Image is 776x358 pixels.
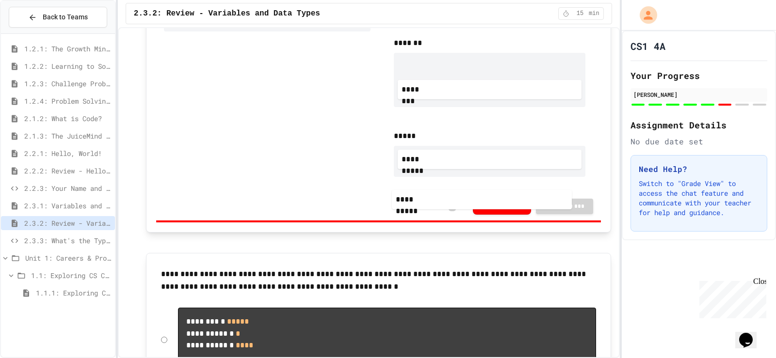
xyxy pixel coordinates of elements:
[630,39,665,53] h1: CS1 4A
[24,201,111,211] span: 2.3.1: Variables and Data Types
[43,12,88,22] span: Back to Teams
[633,90,764,99] div: [PERSON_NAME]
[695,277,766,318] iframe: chat widget
[572,10,588,17] span: 15
[639,179,759,218] p: Switch to "Grade View" to access the chat feature and communicate with your teacher for help and ...
[630,118,767,132] h2: Assignment Details
[24,113,111,124] span: 2.1.2: What is Code?
[24,148,111,158] span: 2.2.1: Hello, World!
[639,163,759,175] h3: Need Help?
[630,136,767,147] div: No due date set
[589,10,599,17] span: min
[24,131,111,141] span: 2.1.3: The JuiceMind IDE
[630,69,767,82] h2: Your Progress
[24,166,111,176] span: 2.2.2: Review - Hello, World!
[31,270,111,280] span: 1.1: Exploring CS Careers
[9,7,107,28] button: Back to Teams
[735,319,766,348] iframe: chat widget
[630,4,660,26] div: My Account
[134,8,320,19] span: 2.3.2: Review - Variables and Data Types
[24,218,111,228] span: 2.3.2: Review - Variables and Data Types
[25,253,111,263] span: Unit 1: Careers & Professionalism
[24,61,111,71] span: 1.2.2: Learning to Solve Hard Problems
[4,4,67,62] div: Chat with us now!Close
[24,78,111,89] span: 1.2.3: Challenge Problem - The Bridge
[24,44,111,54] span: 1.2.1: The Growth Mindset
[36,288,111,298] span: 1.1.1: Exploring CS Careers
[24,96,111,106] span: 1.2.4: Problem Solving Practice
[24,235,111,246] span: 2.3.3: What's the Type?
[24,183,111,193] span: 2.2.3: Your Name and Favorite Movie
